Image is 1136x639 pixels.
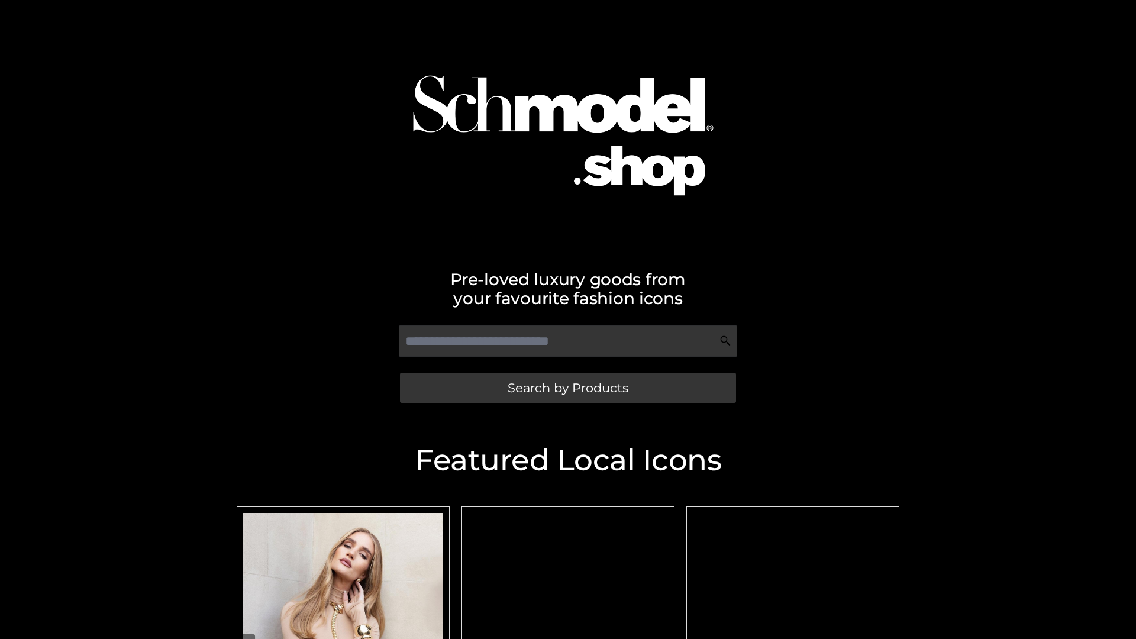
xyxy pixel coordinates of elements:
span: Search by Products [508,382,628,394]
h2: Pre-loved luxury goods from your favourite fashion icons [231,270,905,308]
img: Search Icon [719,335,731,347]
h2: Featured Local Icons​ [231,446,905,475]
a: Search by Products [400,373,736,403]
